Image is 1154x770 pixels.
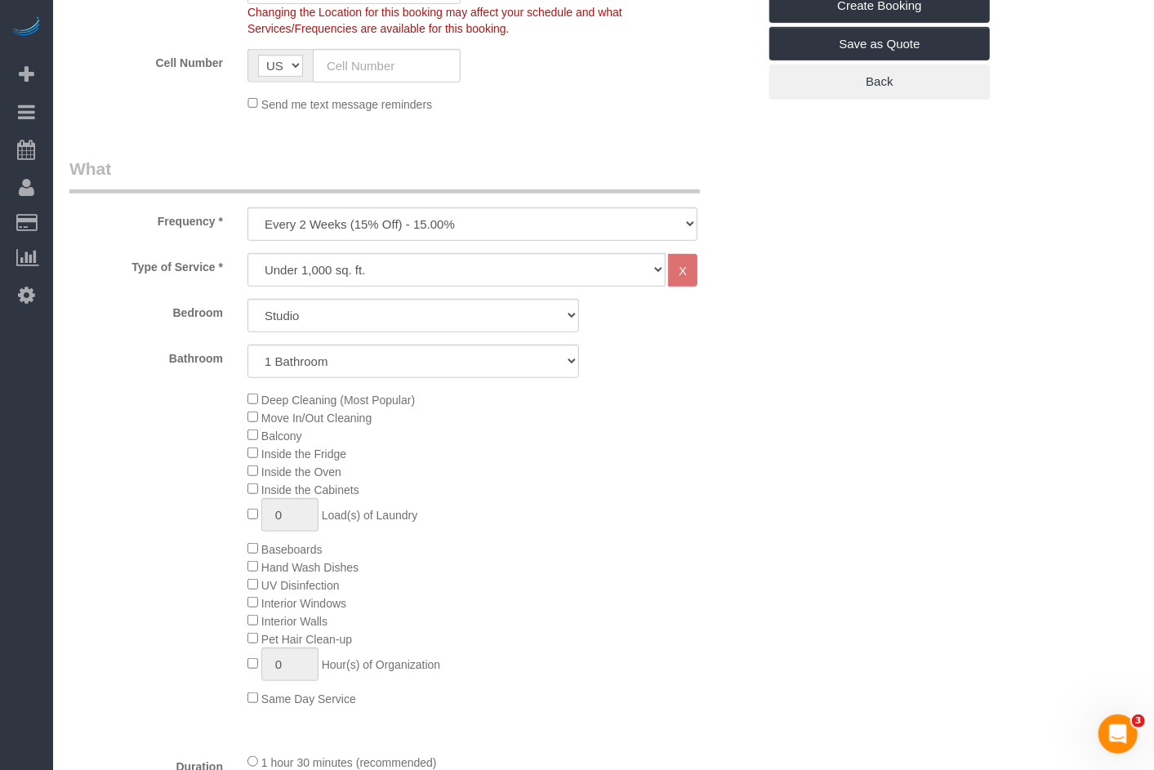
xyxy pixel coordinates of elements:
[57,299,235,321] label: Bedroom
[1132,714,1145,728] span: 3
[261,561,359,574] span: Hand Wash Dishes
[261,447,346,461] span: Inside the Fridge
[1098,714,1138,754] iframe: Intercom live chat
[313,49,461,82] input: Cell Number
[57,345,235,367] label: Bathroom
[261,483,359,496] span: Inside the Cabinets
[57,207,235,229] label: Frequency *
[261,597,346,610] span: Interior Windows
[322,509,418,522] span: Load(s) of Laundry
[322,658,441,671] span: Hour(s) of Organization
[769,65,990,99] a: Back
[261,430,302,443] span: Balcony
[57,253,235,275] label: Type of Service *
[69,157,700,194] legend: What
[261,97,432,110] span: Send me text message reminders
[261,394,415,407] span: Deep Cleaning (Most Popular)
[247,6,622,35] span: Changing the Location for this booking may affect your schedule and what Services/Frequencies are...
[261,615,327,628] span: Interior Walls
[261,412,372,425] span: Move In/Out Cleaning
[261,633,352,646] span: Pet Hair Clean-up
[57,49,235,71] label: Cell Number
[261,692,356,705] span: Same Day Service
[261,756,437,769] span: 1 hour 30 minutes (recommended)
[10,16,42,39] img: Automaid Logo
[769,27,990,61] a: Save as Quote
[261,543,323,556] span: Baseboards
[261,465,341,478] span: Inside the Oven
[261,579,340,592] span: UV Disinfection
